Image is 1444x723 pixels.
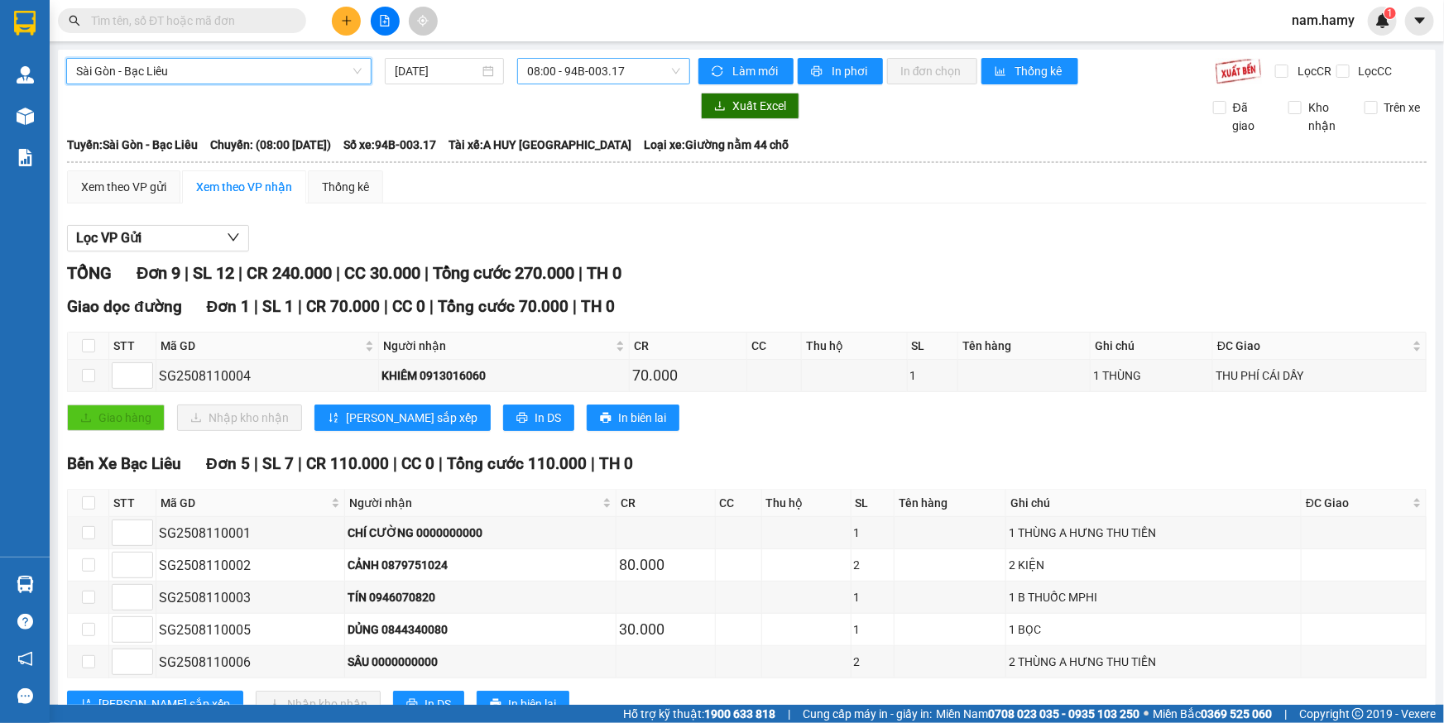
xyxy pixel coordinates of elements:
[1226,98,1276,135] span: Đã giao
[262,454,294,473] span: SL 7
[1352,708,1364,720] span: copyright
[1009,653,1298,671] div: 2 THÙNG A HƯNG THU TIỀN
[156,614,345,646] td: SG2508110005
[887,58,977,84] button: In đơn chọn
[1009,620,1298,639] div: 1 BỌC
[1405,7,1434,36] button: caret-down
[80,698,92,711] span: sort-ascending
[573,297,577,316] span: |
[712,65,726,79] span: sync
[747,333,802,360] th: CC
[346,409,477,427] span: [PERSON_NAME] sắp xếp
[632,364,743,387] div: 70.000
[207,297,251,316] span: Đơn 1
[704,707,775,721] strong: 1900 633 818
[854,653,891,671] div: 2
[379,15,391,26] span: file-add
[516,412,528,425] span: printer
[134,553,152,565] span: Increase Value
[527,59,680,84] span: 08:00 - 94B-003.17
[732,97,786,115] span: Xuất Excel
[587,405,679,431] button: printerIn biên lai
[156,549,345,582] td: SG2508110002
[895,490,1006,517] th: Tên hàng
[298,454,302,473] span: |
[159,652,342,673] div: SG2508110006
[591,454,595,473] span: |
[1413,13,1427,28] span: caret-down
[788,705,790,723] span: |
[449,136,631,154] span: Tài xế: A HUY [GEOGRAPHIC_DATA]
[314,405,491,431] button: sort-ascending[PERSON_NAME] sắp xếp
[76,227,142,248] span: Lọc VP Gửi
[854,556,891,574] div: 2
[159,555,342,576] div: SG2508110002
[95,60,108,74] span: phone
[1378,98,1427,117] span: Trên xe
[433,263,574,283] span: Tổng cước 270.000
[185,263,189,283] span: |
[206,454,250,473] span: Đơn 5
[196,178,292,196] div: Xem theo VP nhận
[134,649,152,662] span: Increase Value
[395,62,479,80] input: 11/08/2025
[417,15,429,26] span: aim
[139,555,149,565] span: up
[578,263,583,283] span: |
[1387,7,1393,19] span: 1
[14,11,36,36] img: logo-vxr
[344,263,420,283] span: CC 30.000
[139,534,149,544] span: down
[139,587,149,597] span: up
[161,494,328,512] span: Mã GD
[139,599,149,609] span: down
[392,297,425,316] span: CC 0
[630,333,746,360] th: CR
[701,93,799,119] button: downloadXuất Excel
[67,454,181,473] span: Bến Xe Bạc Liêu
[238,263,242,283] span: |
[393,691,464,717] button: printerIn DS
[17,688,33,704] span: message
[247,263,332,283] span: CR 240.000
[995,65,1009,79] span: bar-chart
[341,15,353,26] span: plus
[599,454,633,473] span: TH 0
[134,376,152,388] span: Decrease Value
[1352,62,1395,80] span: Lọc CC
[618,409,666,427] span: In biên lai
[7,36,315,57] li: 995 [PERSON_NAME]
[17,576,34,593] img: warehouse-icon
[161,337,362,355] span: Mã GD
[732,62,780,80] span: Làm mới
[958,333,1091,360] th: Tên hàng
[332,7,361,36] button: plus
[348,556,613,574] div: CẢNH 0879751024
[137,263,180,283] span: Đơn 9
[393,454,397,473] span: |
[139,620,149,630] span: up
[134,597,152,610] span: Decrease Value
[409,7,438,36] button: aim
[254,454,258,473] span: |
[644,136,789,154] span: Loại xe: Giường nằm 44 chỗ
[177,405,302,431] button: downloadNhập kho nhận
[1153,705,1272,723] span: Miền Bắc
[156,582,345,614] td: SG2508110003
[348,524,613,542] div: CHÍ CƯỜNG 0000000000
[477,691,569,717] button: printerIn biên lai
[503,405,574,431] button: printerIn DS
[600,412,612,425] span: printer
[139,663,149,673] span: down
[139,366,149,376] span: up
[159,620,342,640] div: SG2508110005
[1093,366,1210,385] div: 1 THÙNG
[811,65,825,79] span: printer
[156,646,345,678] td: SG2508110006
[383,337,612,355] span: Người nhận
[439,454,443,473] span: |
[1006,490,1302,517] th: Ghi chú
[988,707,1139,721] strong: 0708 023 035 - 0935 103 250
[91,12,286,30] input: Tìm tên, số ĐT hoặc mã đơn
[371,7,400,36] button: file-add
